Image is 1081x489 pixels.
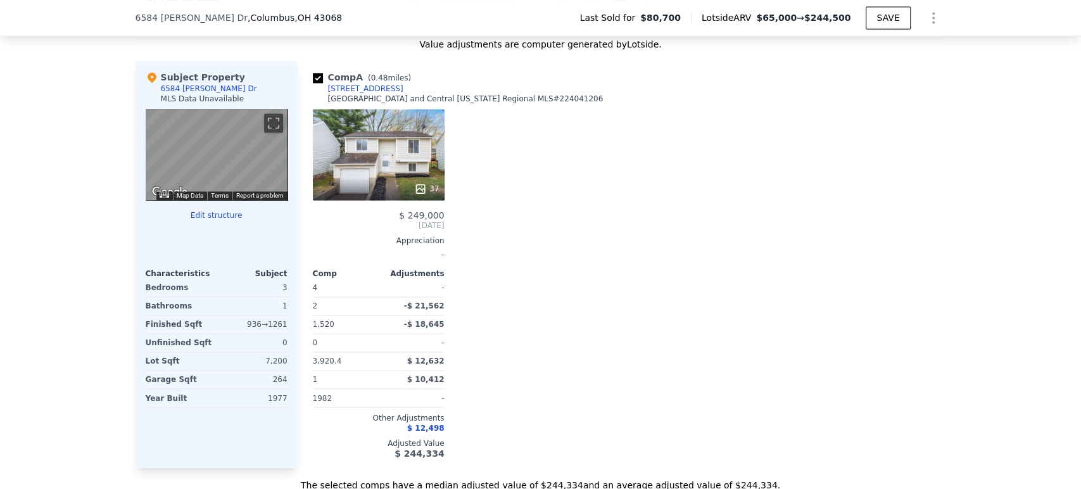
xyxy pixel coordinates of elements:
span: $80,700 [640,11,681,24]
div: 936 → 1261 [219,315,288,333]
div: 6584 [PERSON_NAME] Dr [161,84,257,94]
div: Comp A [313,71,416,84]
a: Terms (opens in new tab) [211,192,229,199]
button: Keyboard shortcuts [160,192,168,198]
span: $ 10,412 [407,375,445,384]
div: Street View [146,109,288,200]
div: 37 [414,182,439,195]
div: 7,200 [219,352,288,370]
span: Lotside ARV [702,11,756,24]
div: Bedrooms [146,279,214,296]
div: 1982 [313,389,376,407]
div: Year Built [146,389,214,407]
div: - [381,279,445,296]
div: - [381,389,445,407]
span: Last Sold for [579,11,640,24]
div: Bathrooms [146,297,214,315]
div: MLS Data Unavailable [161,94,244,104]
div: Adjustments [379,269,445,279]
span: 6584 [PERSON_NAME] Dr [136,11,248,24]
div: Adjusted Value [313,438,445,448]
div: Subject [217,269,288,279]
div: Comp [313,269,379,279]
div: 0 [219,334,288,352]
div: - [313,246,445,264]
div: Value adjustments are computer generated by Lotside . [136,38,946,51]
button: Map Data [177,191,203,200]
span: 0 [313,338,318,347]
span: $ 12,498 [407,423,445,432]
span: → [756,11,850,24]
span: $244,500 [804,13,851,23]
span: 4 [313,283,318,292]
div: 1977 [219,389,288,407]
button: SAVE [866,6,910,29]
div: Characteristics [146,269,217,279]
div: Garage Sqft [146,371,214,388]
span: 1,520 [313,320,334,329]
div: Lot Sqft [146,352,214,370]
span: 3,920.4 [313,357,342,365]
div: Unfinished Sqft [146,334,214,352]
span: ( miles) [363,73,416,82]
button: Show Options [921,5,946,30]
div: Subject Property [146,71,245,84]
div: Map [146,109,288,200]
div: [GEOGRAPHIC_DATA] and Central [US_STATE] Regional MLS # 224041206 [328,94,604,104]
span: -$ 18,645 [404,320,445,329]
span: $ 249,000 [399,210,444,220]
a: [STREET_ADDRESS] [313,84,403,94]
div: Finished Sqft [146,315,214,333]
button: Toggle fullscreen view [264,113,283,132]
div: 1 [219,297,288,315]
a: Open this area in Google Maps (opens a new window) [149,184,191,200]
button: Edit structure [146,210,288,220]
a: Report a problem [236,192,284,199]
span: $65,000 [756,13,797,23]
span: [DATE] [313,220,445,231]
span: , OH 43068 [294,13,342,23]
span: -$ 21,562 [404,302,445,310]
span: 0.48 [371,73,388,82]
div: [STREET_ADDRESS] [328,84,403,94]
span: $ 244,334 [395,448,444,458]
span: $ 12,632 [407,357,445,365]
div: 2 [313,297,376,315]
div: 3 [219,279,288,296]
div: Appreciation [313,236,445,246]
div: - [381,334,445,352]
img: Google [149,184,191,200]
div: 264 [219,371,288,388]
div: Other Adjustments [313,412,445,422]
span: 1 [313,375,318,384]
span: , Columbus [248,11,342,24]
